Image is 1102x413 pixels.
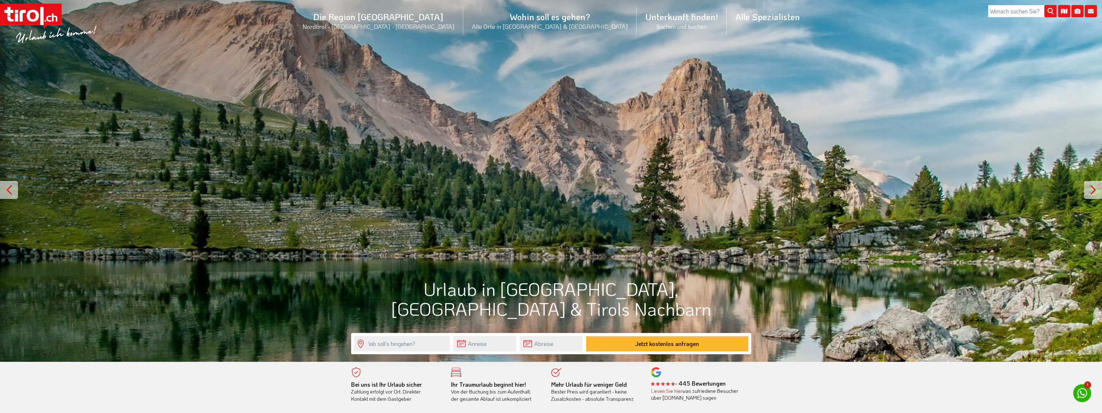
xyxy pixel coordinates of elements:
[651,387,682,394] a: Lesen Sie hier
[727,3,809,30] a: Alle Spezialisten
[520,336,583,351] input: Abreise
[351,381,422,388] b: Bei uns ist Ihr Urlaub sicher
[354,336,450,351] input: Wo soll's hingehen?
[302,22,455,30] small: Nordtirol - [GEOGRAPHIC_DATA] - [GEOGRAPHIC_DATA]
[472,22,628,30] small: Alle Orte in [GEOGRAPHIC_DATA] & [GEOGRAPHIC_DATA]
[451,381,526,388] b: Ihr Traumurlaub beginnt hier!
[453,336,516,351] input: Anreise
[551,381,627,388] b: Mehr Urlaub für weniger Geld
[988,5,1057,17] input: Wonach suchen Sie?
[651,379,726,387] b: - 445 Bewertungen
[463,3,637,38] a: Wohin soll es gehen?Alle Orte in [GEOGRAPHIC_DATA] & [GEOGRAPHIC_DATA]
[645,22,718,30] small: Suchen und buchen
[451,381,540,403] div: Von der Buchung bis zum Aufenthalt, der gesamte Ablauf ist unkompliziert
[1073,384,1091,402] a: 1
[1084,381,1091,388] span: 1
[1058,5,1070,17] i: Karte öffnen
[651,387,740,401] div: was zufriedene Besucher über [DOMAIN_NAME] sagen
[294,3,463,38] a: Die Region [GEOGRAPHIC_DATA]Nordtirol - [GEOGRAPHIC_DATA] - [GEOGRAPHIC_DATA]
[551,381,641,403] div: Bester Preis wird garantiert - keine Zusatzkosten - absolute Transparenz
[586,336,748,351] button: Jetzt kostenlos anfragen
[351,381,441,403] div: Zahlung erfolgt vor Ort. Direkter Kontakt mit dem Gastgeber
[1085,5,1097,17] i: Kontakt
[1071,5,1084,17] i: Fotogalerie
[637,3,727,38] a: Unterkunft finden!Suchen und buchen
